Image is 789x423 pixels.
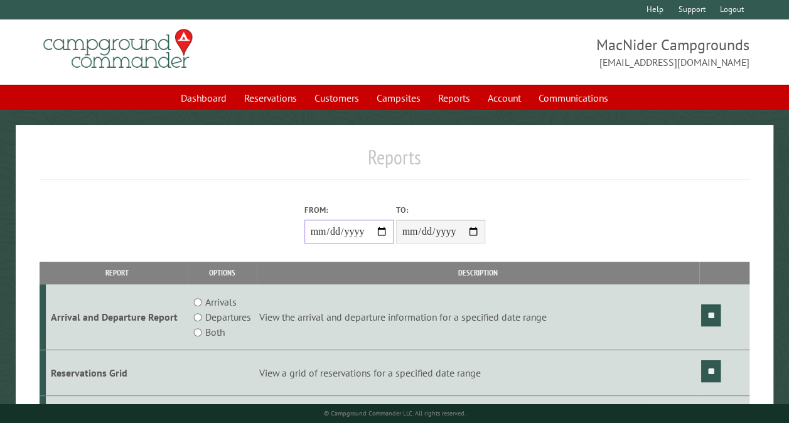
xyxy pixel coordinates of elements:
[307,86,367,110] a: Customers
[257,262,699,284] th: Description
[257,350,699,396] td: View a grid of reservations for a specified date range
[46,284,188,350] td: Arrival and Departure Report
[188,262,257,284] th: Options
[205,324,225,340] label: Both
[40,145,749,179] h1: Reports
[304,204,394,216] label: From:
[46,262,188,284] th: Report
[396,204,485,216] label: To:
[40,24,196,73] img: Campground Commander
[531,86,616,110] a: Communications
[369,86,428,110] a: Campsites
[205,294,237,309] label: Arrivals
[46,350,188,396] td: Reservations Grid
[431,86,478,110] a: Reports
[173,86,234,110] a: Dashboard
[324,409,466,417] small: © Campground Commander LLC. All rights reserved.
[205,309,251,324] label: Departures
[395,35,750,70] span: MacNider Campgrounds [EMAIL_ADDRESS][DOMAIN_NAME]
[480,86,529,110] a: Account
[257,284,699,350] td: View the arrival and departure information for a specified date range
[237,86,304,110] a: Reservations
